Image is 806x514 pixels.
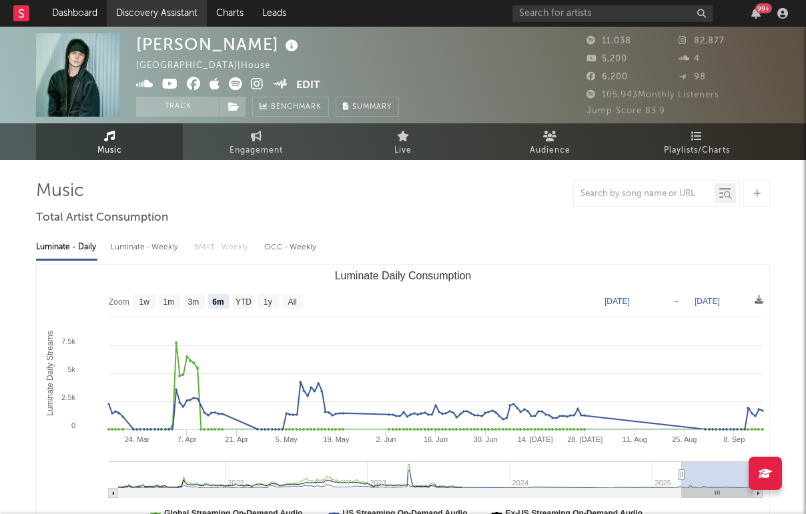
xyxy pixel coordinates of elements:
button: Track [136,97,220,117]
div: Luminate - Weekly [111,236,181,259]
text: YTD [236,297,252,307]
text: All [288,297,296,307]
a: Live [330,123,476,160]
text: 28. [DATE] [567,435,602,443]
span: 98 [679,73,706,81]
a: Music [36,123,183,160]
text: 21. Apr [225,435,248,443]
span: Music [97,143,122,159]
span: Benchmark [271,99,322,115]
text: Luminate Daily Streams [45,331,55,415]
div: 99 + [755,3,772,13]
text: 2.5k [61,393,75,401]
a: Playlists/Charts [623,123,770,160]
span: Total Artist Consumption [36,210,168,226]
button: Edit [296,77,320,94]
span: 105,943 Monthly Listeners [586,91,719,99]
button: 99+ [751,8,761,19]
text: 8. Sep [723,435,745,443]
text: 30. Jun [474,435,498,443]
input: Search for artists [512,5,713,22]
button: Summary [336,97,399,117]
span: 6,200 [586,73,628,81]
div: [GEOGRAPHIC_DATA] | House [136,58,286,74]
text: 2. Jun [376,435,396,443]
text: 3m [188,297,199,307]
div: Luminate - Daily [36,236,97,259]
span: Summary [352,103,392,111]
span: 82,877 [679,37,725,45]
text: 5. May [276,435,298,443]
span: Playlists/Charts [664,143,730,159]
a: Audience [476,123,623,160]
text: 19. May [323,435,350,443]
span: Audience [530,143,570,159]
text: [DATE] [604,297,630,306]
span: 4 [679,55,700,63]
text: 1y [264,297,272,307]
div: [PERSON_NAME] [136,33,302,55]
text: 1m [163,297,175,307]
span: 11,038 [586,37,631,45]
span: Engagement [230,143,283,159]
text: 7.5k [61,337,75,345]
text: 24. Mar [125,435,150,443]
text: 11. Aug [623,435,647,443]
span: Jump Score: 83.9 [586,107,665,115]
text: Zoom [109,297,129,307]
text: 25. Aug [672,435,697,443]
span: 5,200 [586,55,627,63]
input: Search by song name or URL [574,189,715,199]
text: 5k [67,365,75,373]
a: Engagement [183,123,330,160]
text: 6m [212,297,224,307]
text: 16. Jun [424,435,448,443]
text: [DATE] [695,297,720,306]
text: 7. Apr [177,435,197,443]
text: 1w [139,297,150,307]
span: Live [394,143,412,159]
text: 0 [71,421,75,429]
text: → [672,297,680,306]
text: Luminate Daily Consumption [335,270,472,281]
text: 14. [DATE] [518,435,553,443]
div: OCC - Weekly [264,236,318,259]
a: Benchmark [252,97,329,117]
